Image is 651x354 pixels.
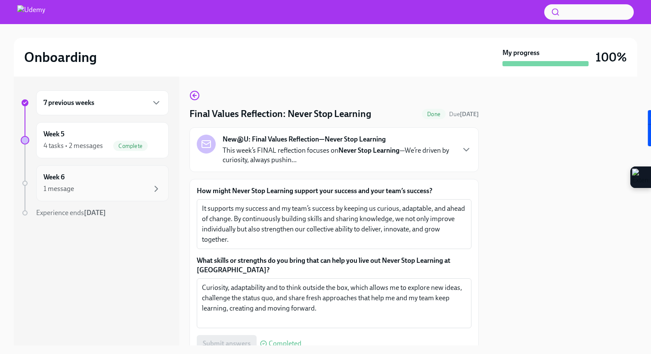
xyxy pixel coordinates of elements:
[422,111,446,117] span: Done
[43,172,65,182] h6: Week 6
[197,256,471,275] label: What skills or strengths do you bring that can help you live out Never Stop Learning at [GEOGRAPH...
[338,146,400,154] strong: Never Stop Learning
[502,48,539,58] strong: My progress
[43,98,94,108] h6: 7 previous weeks
[449,111,479,118] span: Due
[24,49,97,66] h2: Onboarding
[223,135,386,144] strong: New@U: Final Values Reflection—Never Stop Learning
[43,141,103,151] div: 4 tasks • 2 messages
[223,146,454,165] p: This week’s FINAL reflection focuses on —We’re driven by curiosity, always pushin...
[197,186,471,196] label: How might Never Stop Learning support your success and your team’s success?
[36,90,169,115] div: 7 previous weeks
[632,169,649,186] img: Extension Icon
[43,184,74,194] div: 1 message
[460,111,479,118] strong: [DATE]
[202,283,466,324] textarea: Curiosity, adaptability and to think outside the box, which allows me to explore new ideas, chall...
[595,49,627,65] h3: 100%
[269,340,301,347] span: Completed
[449,110,479,118] span: September 15th, 2025 13:00
[17,5,45,19] img: Udemy
[21,122,169,158] a: Week 54 tasks • 2 messagesComplete
[84,209,106,217] strong: [DATE]
[202,203,466,245] textarea: It supports my success and my team’s success by keeping us curious, adaptable, and ahead of chang...
[21,165,169,201] a: Week 61 message
[36,209,106,217] span: Experience ends
[43,129,65,139] h6: Week 5
[189,108,371,120] h4: Final Values Reflection: Never Stop Learning
[113,143,148,149] span: Complete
